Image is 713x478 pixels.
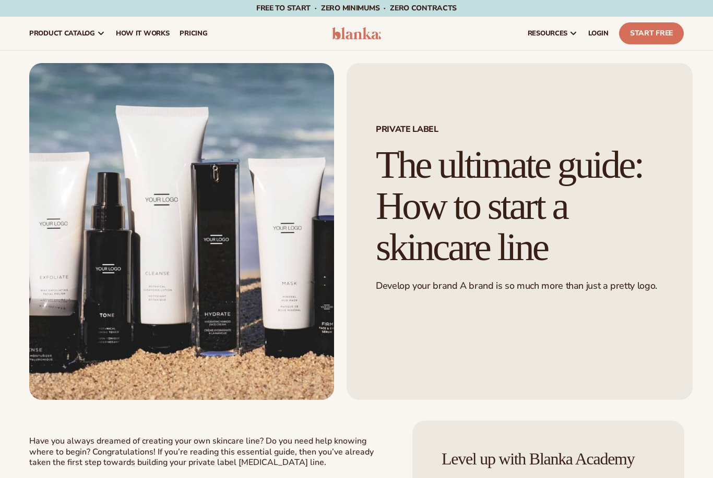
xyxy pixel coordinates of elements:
[180,29,207,38] span: pricing
[29,63,334,400] img: A sleek lineup of skincare products showcased on a beach, ideal for promoting premium private-lab...
[174,17,212,50] a: pricing
[116,29,170,38] span: How It Works
[256,3,457,13] span: Free to start · ZERO minimums · ZERO contracts
[29,29,95,38] span: product catalog
[24,17,111,50] a: product catalog
[29,435,374,469] span: Have you always dreamed of creating your own skincare line? Do you need help knowing where to beg...
[528,29,567,38] span: resources
[588,29,609,38] span: LOGIN
[522,17,583,50] a: resources
[376,280,663,292] p: Develop your brand A brand is so much more than just a pretty logo.
[332,27,381,40] img: logo
[619,22,684,44] a: Start Free
[376,144,663,267] h1: The ultimate guide: How to start a skincare line
[111,17,175,50] a: How It Works
[376,125,663,133] span: PRIVATE LABEL
[442,450,655,468] h4: Level up with Blanka Academy
[583,17,614,50] a: LOGIN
